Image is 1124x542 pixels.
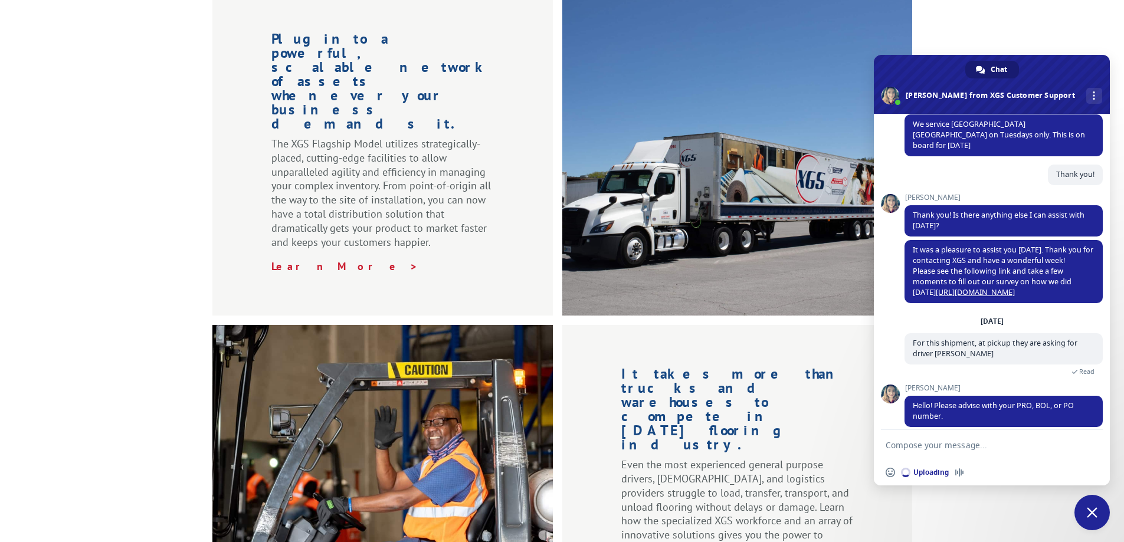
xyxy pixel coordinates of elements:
[913,338,1077,359] span: For this shipment, at pickup they are asking for driver [PERSON_NAME]
[271,259,418,273] a: Learn More >
[936,287,1015,297] a: [URL][DOMAIN_NAME]
[1056,169,1094,179] span: Thank you!
[271,137,494,259] p: The XGS Flagship Model utilizes strategically-placed, cutting-edge facilities to allow unparallel...
[621,367,853,458] h1: It takes more than trucks and warehouses to compete in [DATE] flooring industry.
[991,61,1007,78] span: Chat
[886,468,895,477] span: Insert an emoji
[955,468,964,477] span: Audio message
[913,119,1085,150] span: We service [GEOGRAPHIC_DATA] [GEOGRAPHIC_DATA] on Tuesdays only. This is on board for [DATE]
[271,32,494,137] h1: Plug into a powerful, scalable network of assets whenever your business demands it.
[1086,88,1102,104] div: More channels
[913,210,1084,231] span: Thank you! Is there anything else I can assist with [DATE]?
[886,440,1072,451] textarea: Compose your message...
[913,245,1093,297] span: It was a pleasure to assist you [DATE]. Thank you for contacting XGS and have a wonderful week! P...
[905,384,1103,392] span: [PERSON_NAME]
[905,193,1103,202] span: [PERSON_NAME]
[1074,495,1110,530] div: Close chat
[965,61,1019,78] div: Chat
[981,318,1004,325] div: [DATE]
[913,400,1074,421] span: Hello! Please advise with your PRO, BOL, or PO number.
[1079,367,1094,376] span: Read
